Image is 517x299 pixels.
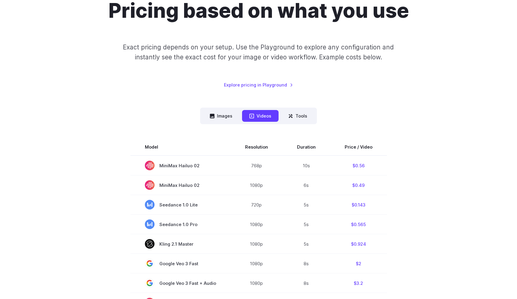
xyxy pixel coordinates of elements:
[203,110,240,122] button: Images
[231,254,282,273] td: 1080p
[330,215,387,234] td: $0.565
[282,273,330,293] td: 8s
[145,200,216,209] span: Seedance 1.0 Lite
[145,219,216,229] span: Seedance 1.0 Pro
[330,195,387,215] td: $0.143
[330,254,387,273] td: $2
[330,175,387,195] td: $0.49
[224,81,293,88] a: Explore pricing in Playground
[231,215,282,234] td: 1080p
[282,234,330,254] td: 5s
[130,139,231,156] th: Model
[282,195,330,215] td: 5s
[145,161,216,170] span: MiniMax Hailuo 02
[330,139,387,156] th: Price / Video
[231,234,282,254] td: 1080p
[231,175,282,195] td: 1080p
[231,156,282,175] td: 768p
[282,254,330,273] td: 8s
[330,156,387,175] td: $0.56
[282,175,330,195] td: 6s
[242,110,279,122] button: Videos
[231,139,282,156] th: Resolution
[145,278,216,288] span: Google Veo 3 Fast + Audio
[231,273,282,293] td: 1080p
[231,195,282,215] td: 720p
[281,110,314,122] button: Tools
[330,234,387,254] td: $0.924
[330,273,387,293] td: $3.2
[111,42,405,62] p: Exact pricing depends on your setup. Use the Playground to explore any configuration and instantl...
[145,180,216,190] span: MiniMax Hailuo 02
[282,139,330,156] th: Duration
[145,239,216,249] span: Kling 2.1 Master
[145,259,216,268] span: Google Veo 3 Fast
[282,156,330,175] td: 10s
[282,215,330,234] td: 5s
